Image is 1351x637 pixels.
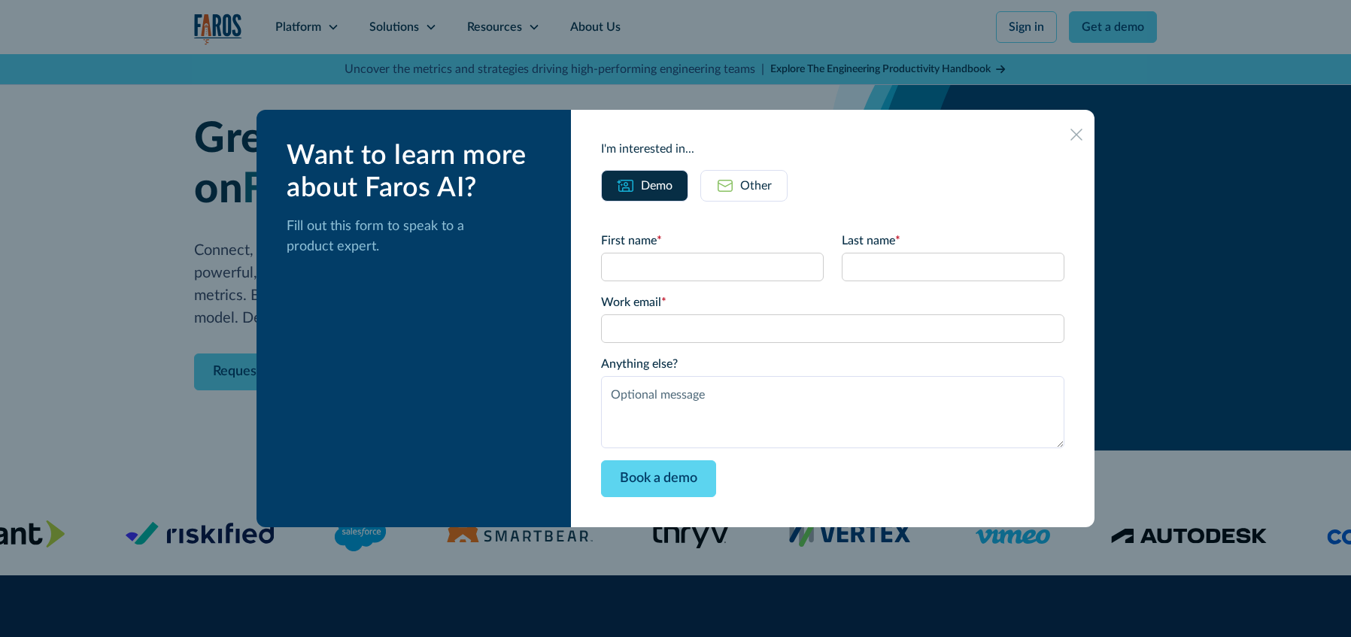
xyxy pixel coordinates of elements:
[287,217,547,257] p: Fill out this form to speak to a product expert.
[641,177,672,195] div: Demo
[740,177,772,195] div: Other
[601,355,1064,373] label: Anything else?
[842,232,1064,250] label: Last name
[601,293,1064,311] label: Work email
[601,140,1064,158] div: I'm interested in...
[601,232,824,250] label: First name
[601,460,716,497] input: Book a demo
[287,140,547,205] div: Want to learn more about Faros AI?
[601,232,1064,497] form: Email Form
